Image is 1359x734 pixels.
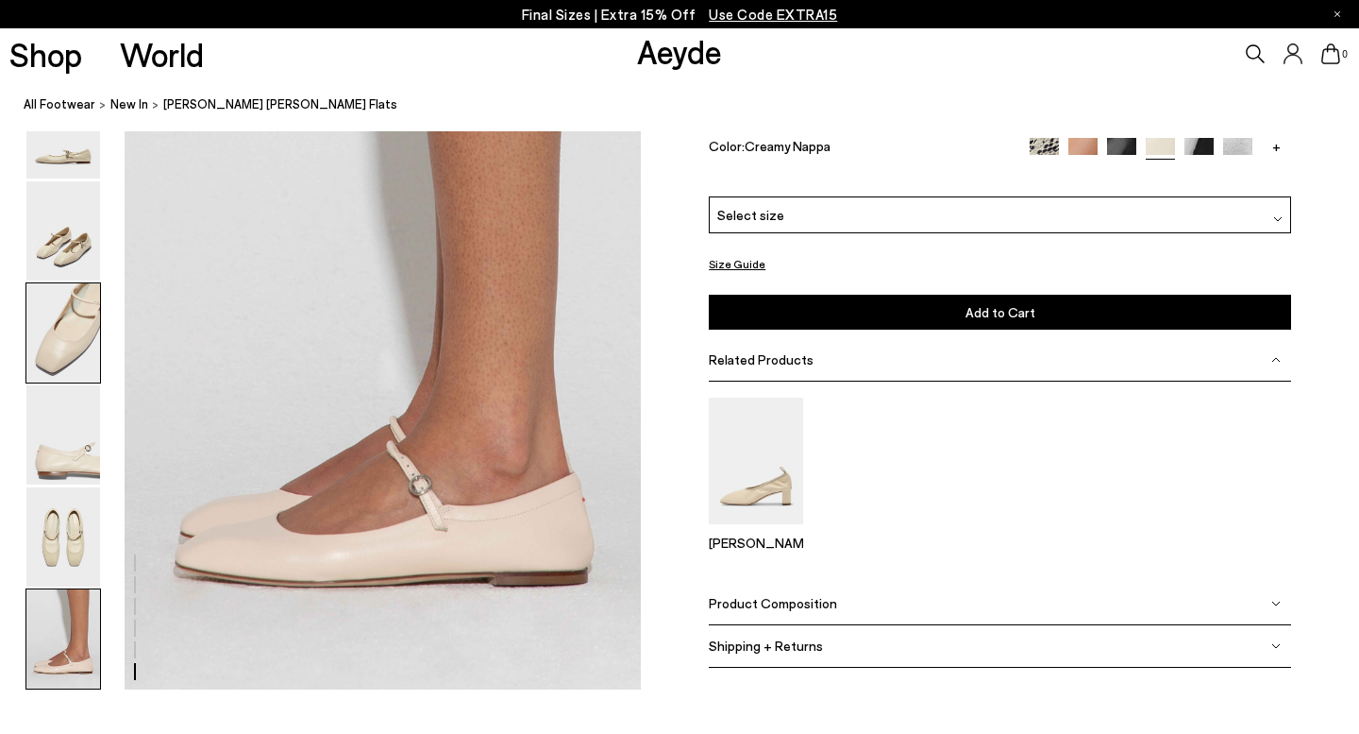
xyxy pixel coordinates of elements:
div: Color: [709,138,1011,160]
button: Add to Cart [709,295,1291,330]
p: Final Sizes | Extra 15% Off [522,3,838,26]
img: svg%3E [1271,641,1281,651]
span: 0 [1340,49,1350,60]
img: Uma Mary-Jane Flats - Image 2 [26,181,100,281]
a: 0 [1321,43,1340,64]
p: [PERSON_NAME] [709,535,803,551]
span: Select size [717,206,784,226]
a: Shop [9,38,82,71]
img: Narissa Ruched Pumps [709,399,803,524]
img: Uma Mary-Jane Flats - Image 5 [26,487,100,587]
span: [PERSON_NAME] [PERSON_NAME] Flats [163,94,397,114]
a: Aeyde [637,31,722,71]
a: New In [110,94,148,114]
span: Shipping + Returns [709,639,823,655]
a: All Footwear [24,94,95,114]
img: svg%3E [1271,355,1281,365]
img: Uma Mary-Jane Flats - Image 6 [26,589,100,689]
span: Creamy Nappa [745,138,830,154]
nav: breadcrumb [24,79,1359,131]
span: Navigate to /collections/ss25-final-sizes [709,6,837,23]
a: World [120,38,204,71]
span: Add to Cart [965,304,1035,320]
span: New In [110,96,148,111]
span: Product Composition [709,596,837,612]
img: svg%3E [1273,214,1283,224]
img: Uma Mary-Jane Flats - Image 4 [26,385,100,485]
a: + [1262,138,1291,155]
img: Uma Mary-Jane Flats - Image 3 [26,283,100,383]
img: svg%3E [1271,599,1281,608]
span: Related Products [709,352,814,368]
a: Narissa Ruched Pumps [PERSON_NAME] [709,511,803,551]
button: Size Guide [709,253,765,277]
